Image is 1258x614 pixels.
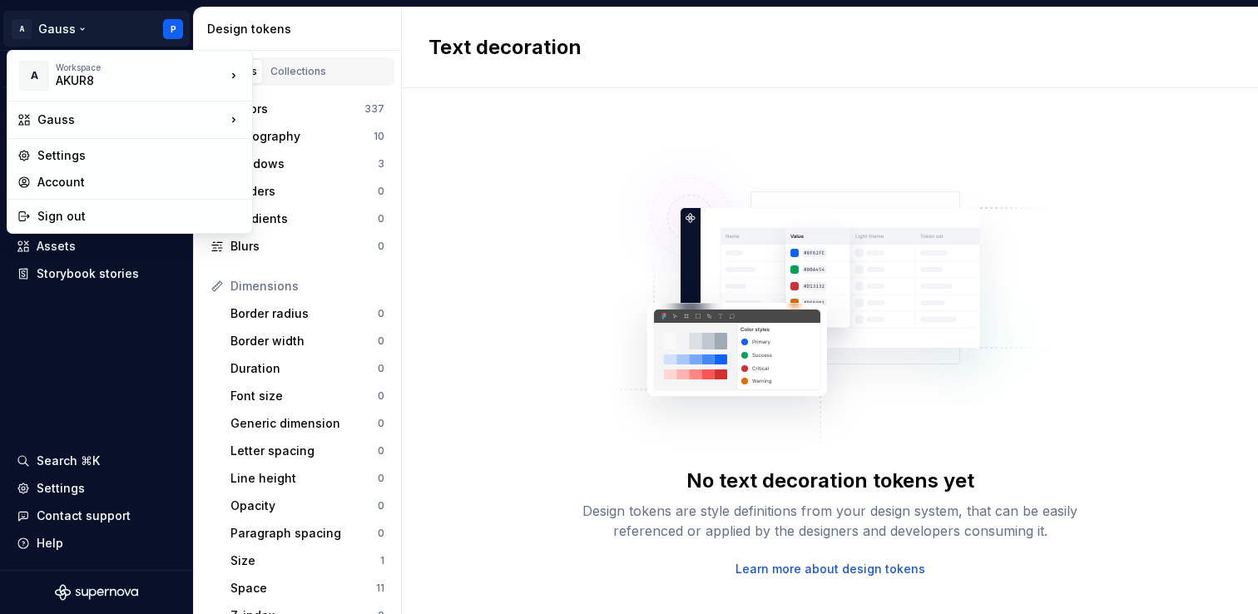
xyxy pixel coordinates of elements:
div: Workspace [56,62,225,72]
div: Account [37,174,242,191]
div: Settings [37,147,242,164]
div: Sign out [37,208,242,225]
div: AKUR8 [56,72,197,89]
div: A [19,61,49,91]
div: Gauss [37,111,225,128]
